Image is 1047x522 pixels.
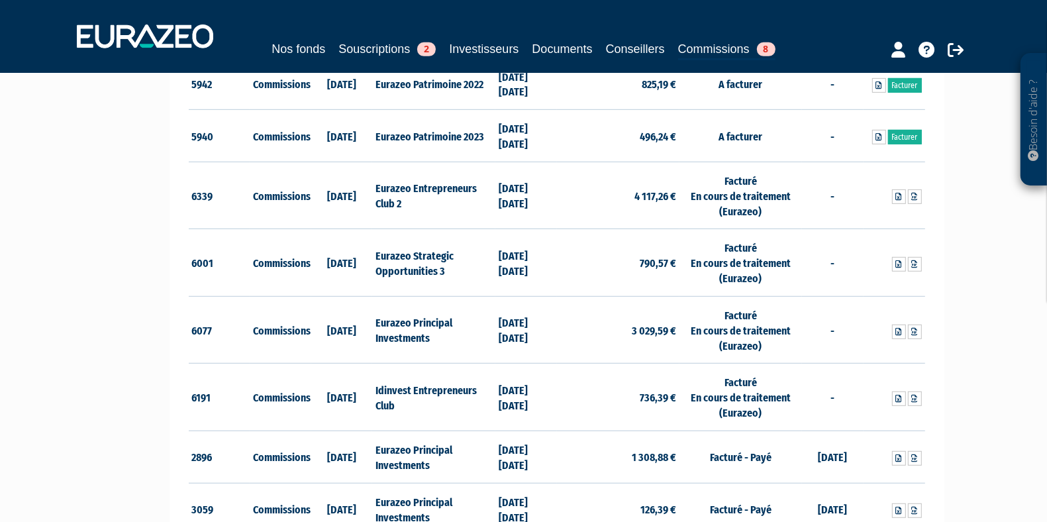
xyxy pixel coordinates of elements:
a: Conseillers [606,40,665,58]
td: 6339 [189,162,250,229]
span: 2 [417,42,436,56]
td: Eurazeo Entrepreneurs Club 2 [372,162,495,229]
td: [DATE] [DATE] [495,229,557,297]
td: Eurazeo Patrimoine 2023 [372,110,495,162]
td: 3 029,59 € [557,296,679,364]
a: Commissions8 [678,40,775,60]
span: 8 [757,42,775,56]
td: - [802,162,864,229]
td: [DATE] [DATE] [495,58,557,110]
a: Souscriptions2 [338,40,436,58]
td: Facturé En cours de traitement (Eurazeo) [679,296,802,364]
td: - [802,110,864,162]
td: 5942 [189,58,250,110]
td: - [802,296,864,364]
td: Facturé En cours de traitement (Eurazeo) [679,364,802,431]
td: [DATE] [311,58,373,110]
td: 6191 [189,364,250,431]
a: Documents [532,40,593,58]
td: Commissions [250,58,311,110]
td: Idinvest Entrepreneurs Club [372,364,495,431]
a: Investisseurs [449,40,519,58]
td: [DATE] [DATE] [495,364,557,431]
td: [DATE] [802,431,864,484]
td: 5940 [189,110,250,162]
a: Facturer [888,130,922,144]
td: [DATE] [311,364,373,431]
td: Facturé En cours de traitement (Eurazeo) [679,162,802,229]
td: [DATE] [311,229,373,297]
td: Commissions [250,110,311,162]
a: Facturer [888,78,922,93]
td: 2896 [189,431,250,484]
td: 6001 [189,229,250,297]
td: 6077 [189,296,250,364]
td: Eurazeo Strategic Opportunities 3 [372,229,495,297]
td: [DATE] [DATE] [495,162,557,229]
td: - [802,58,864,110]
td: Commissions [250,431,311,484]
td: 790,57 € [557,229,679,297]
td: 4 117,26 € [557,162,679,229]
td: Facturé En cours de traitement (Eurazeo) [679,229,802,297]
p: Besoin d'aide ? [1026,60,1042,180]
td: [DATE] [311,431,373,484]
td: [DATE] [311,162,373,229]
img: 1732889491-logotype_eurazeo_blanc_rvb.png [77,25,213,48]
td: Commissions [250,162,311,229]
td: 496,24 € [557,110,679,162]
td: [DATE] [DATE] [495,431,557,484]
td: 1 308,88 € [557,431,679,484]
td: Commissions [250,364,311,431]
td: [DATE] [311,110,373,162]
td: 736,39 € [557,364,679,431]
td: Commissions [250,229,311,297]
td: - [802,229,864,297]
a: Nos fonds [272,40,325,58]
td: [DATE] [DATE] [495,110,557,162]
td: 825,19 € [557,58,679,110]
td: Eurazeo Principal Investments [372,296,495,364]
td: Facturé - Payé [679,431,802,484]
td: [DATE] [311,296,373,364]
td: Eurazeo Principal Investments [372,431,495,484]
td: A facturer [679,58,802,110]
td: A facturer [679,110,802,162]
td: Commissions [250,296,311,364]
td: Eurazeo Patrimoine 2022 [372,58,495,110]
td: - [802,364,864,431]
td: [DATE] [DATE] [495,296,557,364]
